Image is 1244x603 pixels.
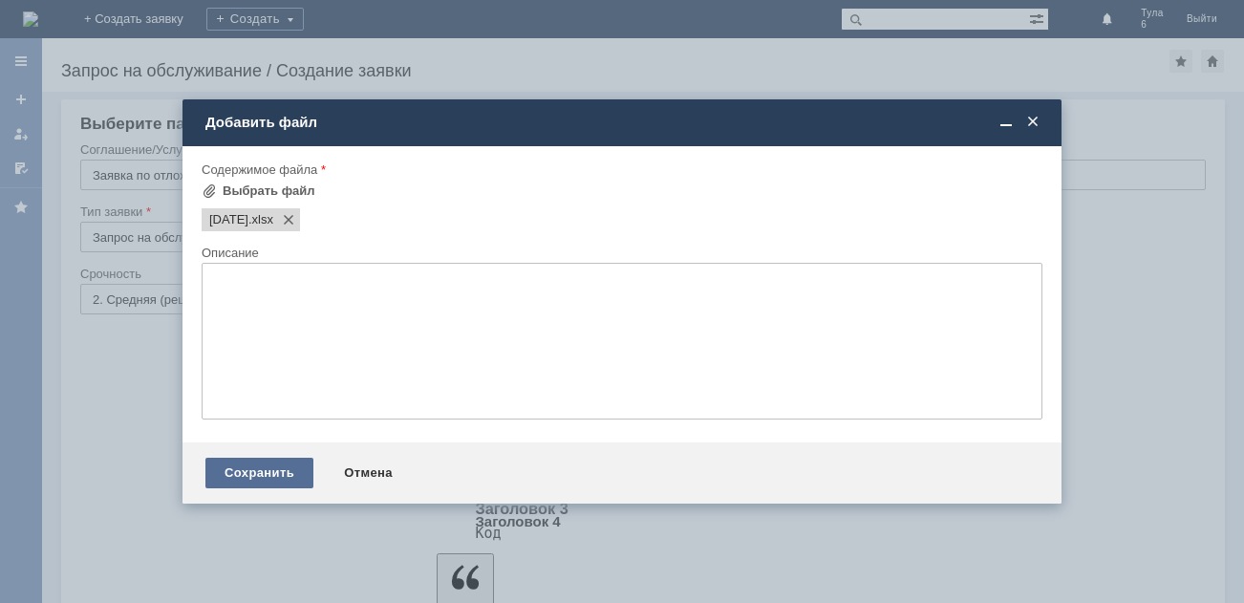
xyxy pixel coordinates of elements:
[8,8,279,23] div: Добрый вечер Просьба удалить отл чеки
[997,114,1016,131] span: Свернуть (Ctrl + M)
[248,212,273,227] span: 03.10.2025.xlsx
[202,163,1039,176] div: Содержимое файла
[1023,114,1042,131] span: Закрыть
[209,212,248,227] span: 03.10.2025.xlsx
[223,183,315,199] div: Выбрать файл
[202,247,1039,259] div: Описание
[205,114,1042,131] div: Добавить файл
